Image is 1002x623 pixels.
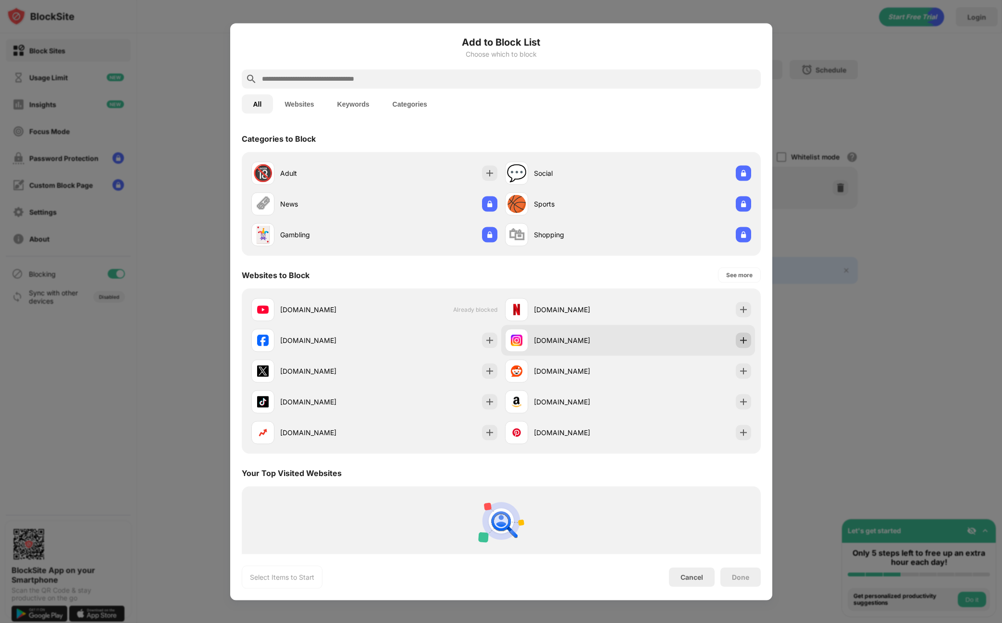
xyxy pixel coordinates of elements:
[534,199,628,209] div: Sports
[242,50,761,58] div: Choose which to block
[246,73,257,85] img: search.svg
[453,306,497,313] span: Already blocked
[534,168,628,178] div: Social
[250,572,314,582] div: Select Items to Start
[253,225,273,244] div: 🃏
[534,230,628,240] div: Shopping
[280,335,374,345] div: [DOMAIN_NAME]
[680,573,703,581] div: Cancel
[511,304,522,315] img: favicons
[511,427,522,438] img: favicons
[280,168,374,178] div: Adult
[726,270,753,280] div: See more
[257,304,269,315] img: favicons
[257,334,269,346] img: favicons
[280,199,374,209] div: News
[280,305,374,315] div: [DOMAIN_NAME]
[257,396,269,407] img: favicons
[273,94,325,113] button: Websites
[257,365,269,377] img: favicons
[381,94,439,113] button: Categories
[280,366,374,376] div: [DOMAIN_NAME]
[511,396,522,407] img: favicons
[242,134,316,143] div: Categories to Block
[508,225,525,244] div: 🛍
[242,270,309,280] div: Websites to Block
[253,163,273,183] div: 🔞
[478,498,524,544] img: personal-suggestions.svg
[507,194,527,214] div: 🏀
[257,427,269,438] img: favicons
[534,397,628,407] div: [DOMAIN_NAME]
[242,94,273,113] button: All
[242,468,342,477] div: Your Top Visited Websites
[534,428,628,438] div: [DOMAIN_NAME]
[534,366,628,376] div: [DOMAIN_NAME]
[534,305,628,315] div: [DOMAIN_NAME]
[534,335,628,345] div: [DOMAIN_NAME]
[326,94,381,113] button: Keywords
[280,397,374,407] div: [DOMAIN_NAME]
[511,365,522,377] img: favicons
[242,35,761,49] h6: Add to Block List
[255,194,271,214] div: 🗞
[507,163,527,183] div: 💬
[732,573,749,581] div: Done
[511,334,522,346] img: favicons
[280,230,374,240] div: Gambling
[280,428,374,438] div: [DOMAIN_NAME]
